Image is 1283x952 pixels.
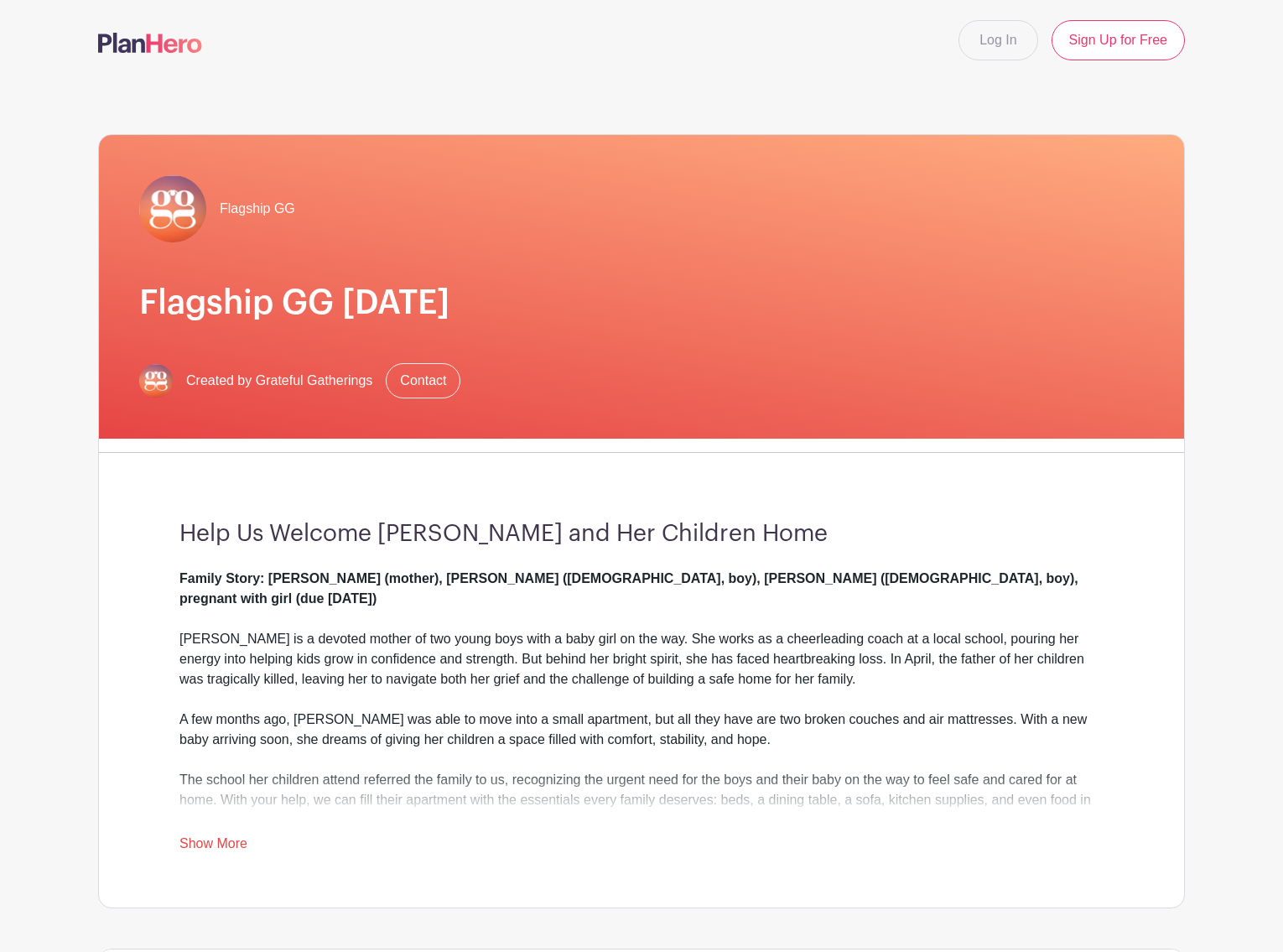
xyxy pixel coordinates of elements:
[186,371,372,391] span: Created by Grateful Gatherings
[179,710,1104,770] div: A few months ago, [PERSON_NAME] was able to move into a small apartment, but all they have are tw...
[958,20,1037,60] a: Log In
[1052,20,1185,60] a: Sign Up for Free
[139,283,1144,323] h1: Flagship GG [DATE]
[139,364,173,398] img: gg-logo-planhero-final.png
[220,199,295,219] span: Flagship GG
[179,569,1104,710] div: [PERSON_NAME] is a devoted mother of two young boys with a baby girl on the way. She works as a c...
[179,520,1104,549] h3: Help Us Welcome [PERSON_NAME] and Her Children Home
[386,363,460,398] a: Contact
[179,836,247,857] a: Show More
[98,33,202,53] img: logo-507f7623f17ff9eddc593b1ce0a138ce2505c220e1c5a4e2b4648c50719b7d32.svg
[139,175,206,242] img: gg-logo-planhero-final.png
[179,571,1078,606] strong: Family Story: [PERSON_NAME] (mother), [PERSON_NAME] ([DEMOGRAPHIC_DATA], boy), [PERSON_NAME] ([DE...
[179,770,1104,851] div: The school her children attend referred the family to us, recognizing the urgent need for the boy...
